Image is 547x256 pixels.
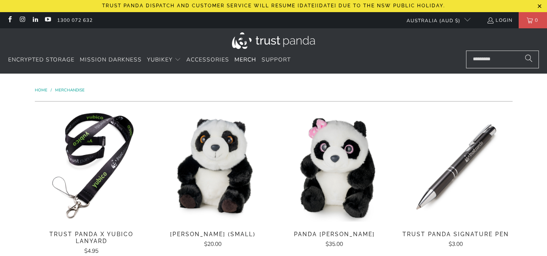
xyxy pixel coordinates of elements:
span: [PERSON_NAME] (Small) [156,231,270,238]
span: YubiKey [147,56,172,63]
a: 0 [519,12,547,28]
a: Home [35,87,49,93]
span: Accessories [186,56,229,63]
a: 1300 072 632 [57,16,93,25]
button: Australia (AUD $) [400,12,470,28]
a: Trust Panda Australia on YouTube [44,17,51,23]
span: Mission Darkness [80,56,142,63]
p: Trust Panda dispatch and customer service will resume [DATE][DATE] due to the NSW public holiday. [102,3,445,8]
a: Panda [PERSON_NAME] $35.00 [278,231,391,249]
button: Search [519,51,539,68]
img: Trust Panda Signature Pen - Trust Panda [399,110,513,223]
a: Panda Lin Lin (Small) - Trust Panda Panda Lin Lin (Small) - Trust Panda [156,110,270,223]
span: Merch [234,56,256,63]
input: Search... [466,51,539,68]
a: Trust Panda x Yubico Lanyard $4.95 [35,231,148,256]
span: Trust Panda Signature Pen [399,231,513,238]
nav: Translation missing: en.navigation.header.main_nav [8,51,291,70]
span: 0 [533,12,540,28]
span: / [51,87,52,93]
a: Merchandise [55,87,85,93]
span: $3.00 [449,240,463,248]
a: Mission Darkness [80,51,142,70]
a: [PERSON_NAME] (Small) $20.00 [156,231,270,249]
a: Merch [234,51,256,70]
img: Trust Panda Australia [232,32,315,49]
img: Trust Panda Yubico Lanyard - Trust Panda [35,110,148,223]
a: Encrypted Storage [8,51,74,70]
a: Support [262,51,291,70]
span: Encrypted Storage [8,56,74,63]
span: $20.00 [204,240,221,248]
span: Trust Panda x Yubico Lanyard [35,231,148,245]
a: Trust Panda Signature Pen $3.00 [399,231,513,249]
span: Home [35,87,47,93]
img: Panda Lin Lin Sparkle - Trust Panda [278,110,391,223]
a: Trust Panda Australia on Facebook [6,17,13,23]
a: Accessories [186,51,229,70]
a: Trust Panda Australia on Instagram [19,17,26,23]
span: Panda [PERSON_NAME] [278,231,391,238]
a: Login [487,16,513,25]
span: Support [262,56,291,63]
summary: YubiKey [147,51,181,70]
span: $35.00 [326,240,343,248]
span: $4.95 [84,247,98,255]
img: Panda Lin Lin (Small) - Trust Panda [156,110,270,223]
a: Trust Panda Australia on LinkedIn [32,17,38,23]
